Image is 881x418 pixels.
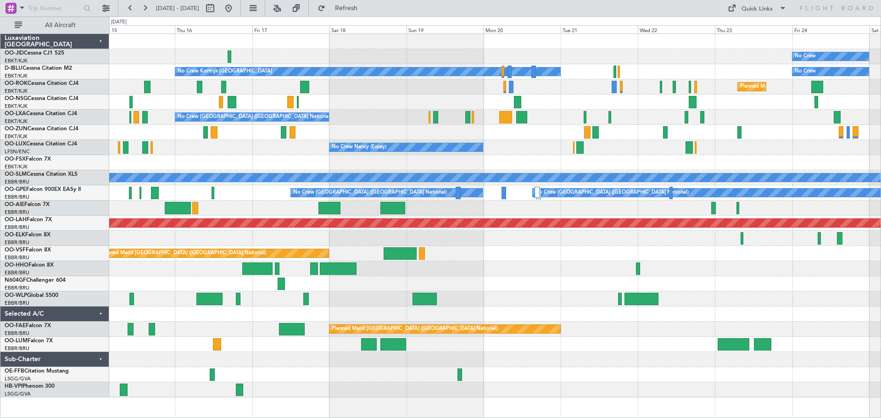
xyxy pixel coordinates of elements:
[5,172,27,177] span: OO-SLM
[5,217,27,223] span: OO-LAH
[329,25,407,33] div: Sat 18
[327,5,366,11] span: Refresh
[5,163,28,170] a: EBKT/KJK
[175,25,252,33] div: Thu 16
[5,330,29,337] a: EBBR/BRU
[484,25,561,33] div: Mon 20
[252,25,329,33] div: Fri 17
[5,178,29,185] a: EBBR/BRU
[5,262,28,268] span: OO-HHO
[5,111,26,117] span: OO-LXA
[5,323,26,329] span: OO-FAE
[5,111,77,117] a: OO-LXACessna Citation CJ4
[332,140,386,154] div: No Crew Nancy (Essey)
[740,80,847,94] div: Planned Maint Kortrijk-[GEOGRAPHIC_DATA]
[561,25,638,33] div: Tue 21
[5,375,31,382] a: LSGG/GVA
[5,126,78,132] a: OO-ZUNCessna Citation CJ4
[5,390,31,397] a: LSGG/GVA
[5,50,24,56] span: OO-JID
[5,224,29,231] a: EBBR/BRU
[742,5,773,14] div: Quick Links
[5,66,22,71] span: D-IBLU
[98,25,175,33] div: Wed 15
[795,50,816,63] div: No Crew
[535,186,689,200] div: No Crew [GEOGRAPHIC_DATA] ([GEOGRAPHIC_DATA] National)
[313,1,368,16] button: Refresh
[5,247,51,253] a: OO-VSFFalcon 8X
[5,50,64,56] a: OO-JIDCessna CJ1 525
[293,186,447,200] div: No Crew [GEOGRAPHIC_DATA] ([GEOGRAPHIC_DATA] National)
[5,300,29,307] a: EBBR/BRU
[5,368,24,374] span: OE-FFB
[5,368,69,374] a: OE-FFBCitation Mustang
[5,384,22,389] span: HB-VPI
[638,25,715,33] div: Wed 22
[5,269,29,276] a: EBBR/BRU
[5,278,66,283] a: N604GFChallenger 604
[5,96,78,101] a: OO-NSGCessna Citation CJ4
[5,96,28,101] span: OO-NSG
[715,25,792,33] div: Thu 23
[5,141,77,147] a: OO-LUXCessna Citation CJ4
[5,194,29,201] a: EBBR/BRU
[5,187,81,192] a: OO-GPEFalcon 900EX EASy II
[5,103,28,110] a: EBKT/KJK
[24,22,97,28] span: All Aircraft
[5,293,58,298] a: OO-WLPGlobal 5500
[5,254,29,261] a: EBBR/BRU
[792,25,870,33] div: Fri 24
[111,18,127,26] div: [DATE]
[795,65,816,78] div: No Crew
[5,57,28,64] a: EBKT/KJK
[5,345,29,352] a: EBBR/BRU
[723,1,791,16] button: Quick Links
[5,156,26,162] span: OO-FSX
[5,172,78,177] a: OO-SLMCessna Citation XLS
[10,18,100,33] button: All Aircraft
[5,293,27,298] span: OO-WLP
[5,88,28,95] a: EBKT/KJK
[5,148,30,155] a: LFSN/ENC
[5,338,53,344] a: OO-LUMFalcon 7X
[5,284,29,291] a: EBBR/BRU
[5,323,51,329] a: OO-FAEFalcon 7X
[5,126,28,132] span: OO-ZUN
[5,239,29,246] a: EBBR/BRU
[5,141,26,147] span: OO-LUX
[5,202,50,207] a: OO-AIEFalcon 7X
[5,217,52,223] a: OO-LAHFalcon 7X
[5,133,28,140] a: EBKT/KJK
[5,81,78,86] a: OO-ROKCessna Citation CJ4
[5,232,25,238] span: OO-ELK
[100,246,266,260] div: Planned Maint [GEOGRAPHIC_DATA] ([GEOGRAPHIC_DATA] National)
[5,81,28,86] span: OO-ROK
[5,118,28,125] a: EBKT/KJK
[332,322,498,336] div: Planned Maint [GEOGRAPHIC_DATA] ([GEOGRAPHIC_DATA] National)
[5,156,51,162] a: OO-FSXFalcon 7X
[5,187,26,192] span: OO-GPE
[5,202,24,207] span: OO-AIE
[5,232,50,238] a: OO-ELKFalcon 8X
[5,278,26,283] span: N604GF
[178,110,331,124] div: No Crew [GEOGRAPHIC_DATA] ([GEOGRAPHIC_DATA] National)
[5,384,55,389] a: HB-VPIPhenom 300
[178,65,272,78] div: No Crew Kortrijk-[GEOGRAPHIC_DATA]
[156,4,199,12] span: [DATE] - [DATE]
[5,72,28,79] a: EBKT/KJK
[5,247,26,253] span: OO-VSF
[5,262,54,268] a: OO-HHOFalcon 8X
[407,25,484,33] div: Sun 19
[28,1,81,15] input: Trip Number
[5,66,72,71] a: D-IBLUCessna Citation M2
[5,209,29,216] a: EBBR/BRU
[5,338,28,344] span: OO-LUM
